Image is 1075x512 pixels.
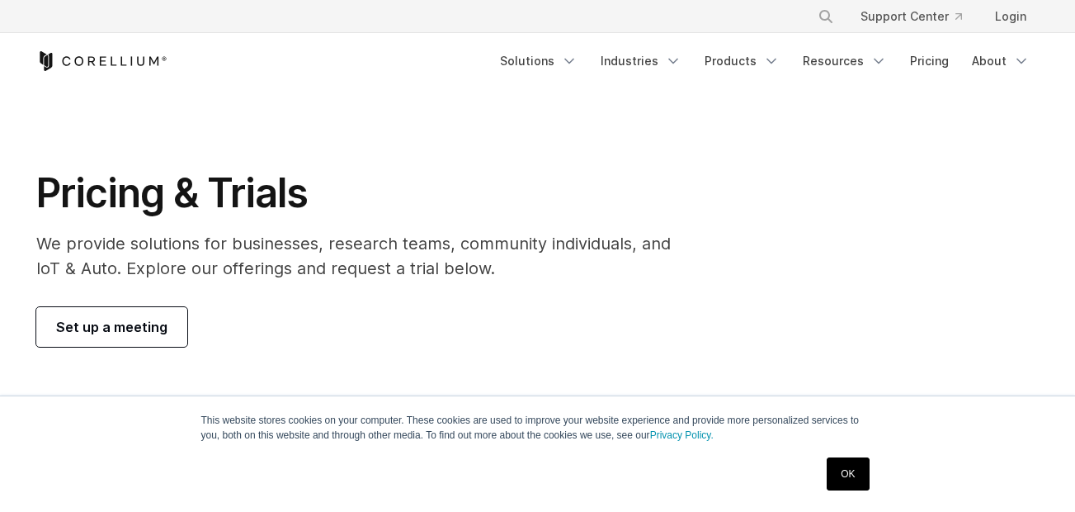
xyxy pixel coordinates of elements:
a: OK [827,457,869,491]
a: Solutions [490,46,587,76]
a: Industries [591,46,691,76]
h1: Pricing & Trials [36,168,694,218]
a: Resources [793,46,897,76]
a: Support Center [847,2,975,31]
button: Search [811,2,841,31]
a: Login [982,2,1040,31]
a: Privacy Policy. [650,429,714,441]
div: Navigation Menu [798,2,1040,31]
a: Pricing [900,46,959,76]
span: Set up a meeting [56,317,167,337]
a: Products [695,46,790,76]
a: About [962,46,1040,76]
p: We provide solutions for businesses, research teams, community individuals, and IoT & Auto. Explo... [36,231,694,281]
div: Navigation Menu [490,46,1040,76]
p: This website stores cookies on your computer. These cookies are used to improve your website expe... [201,413,875,443]
a: Corellium Home [36,51,167,71]
a: Set up a meeting [36,307,187,347]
